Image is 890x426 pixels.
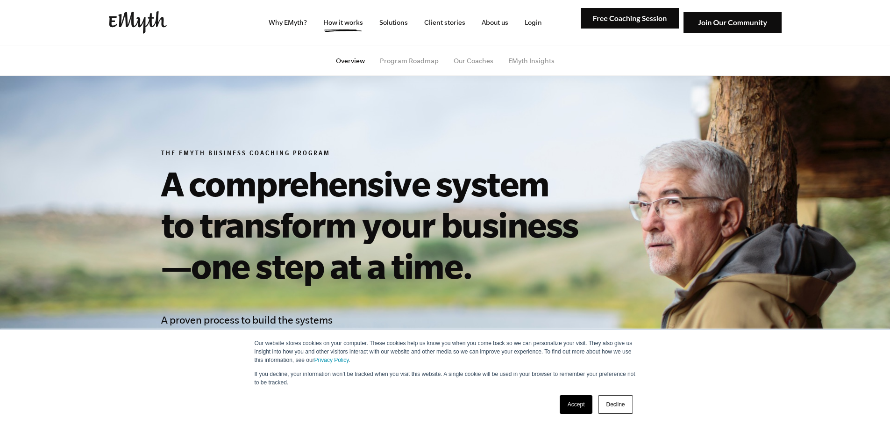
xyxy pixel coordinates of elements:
[161,150,587,159] h6: The EMyth Business Coaching Program
[314,357,349,363] a: Privacy Policy
[109,11,167,34] img: EMyth
[255,370,636,387] p: If you decline, your information won’t be tracked when you visit this website. A single cookie wi...
[380,57,439,65] a: Program Roadmap
[684,12,782,33] img: Join Our Community
[161,163,587,286] h1: A comprehensive system to transform your business—one step at a time.
[255,339,636,364] p: Our website stores cookies on your computer. These cookies help us know you when you come back so...
[560,395,593,414] a: Accept
[508,57,555,65] a: EMyth Insights
[161,311,341,412] h4: A proven process to build the systems your business needs to grow—and the dedicated mentor you ne...
[598,395,633,414] a: Decline
[336,57,365,65] a: Overview
[454,57,493,65] a: Our Coaches
[581,8,679,29] img: Free Coaching Session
